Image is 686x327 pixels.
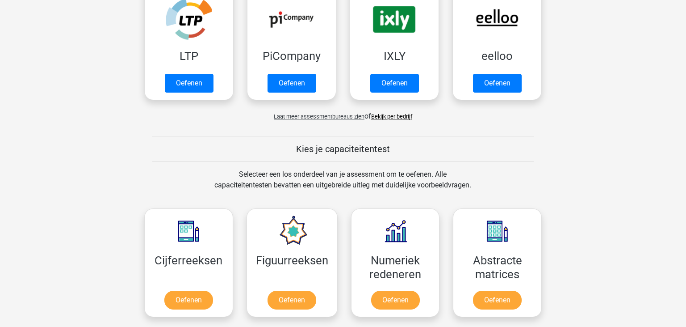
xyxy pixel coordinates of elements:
[370,74,419,93] a: Oefenen
[268,291,316,310] a: Oefenen
[165,74,213,93] a: Oefenen
[164,291,213,310] a: Oefenen
[152,144,534,154] h5: Kies je capaciteitentest
[206,169,480,201] div: Selecteer een los onderdeel van je assessment om te oefenen. Alle capaciteitentesten bevatten een...
[371,113,412,120] a: Bekijk per bedrijf
[473,74,522,93] a: Oefenen
[371,291,420,310] a: Oefenen
[138,104,548,122] div: of
[473,291,522,310] a: Oefenen
[274,113,364,120] span: Laat meer assessmentbureaus zien
[268,74,316,93] a: Oefenen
